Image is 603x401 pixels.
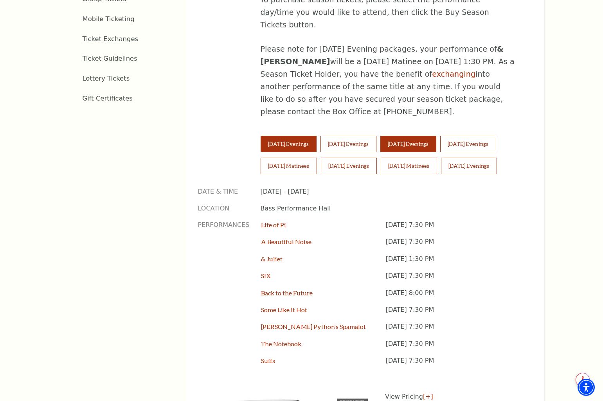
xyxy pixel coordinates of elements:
[386,356,521,373] p: [DATE] 7:30 PM
[386,340,521,356] p: [DATE] 7:30 PM
[198,187,249,196] p: Date & Time
[261,357,275,364] a: Suffs
[261,158,317,174] button: [DATE] Matinees
[578,379,595,396] div: Accessibility Menu
[261,238,311,245] a: A Beautiful Noise
[261,204,521,213] p: Bass Performance Hall
[386,221,521,237] p: [DATE] 7:30 PM
[320,136,376,152] button: [DATE] Evenings
[261,221,286,228] a: Life of Pi
[432,70,475,78] a: exchanging
[386,289,521,306] p: [DATE] 8:00 PM
[386,255,521,272] p: [DATE] 1:30 PM
[261,255,283,263] a: & Juliet
[381,158,437,174] button: [DATE] Matinees
[386,306,521,322] p: [DATE] 7:30 PM
[261,289,313,297] a: Back to the Future
[440,136,496,152] button: [DATE] Evenings
[83,15,135,23] a: Mobile Ticketing
[386,322,521,339] p: [DATE] 7:30 PM
[261,323,366,330] a: [PERSON_NAME] Python's Spamalot
[423,393,433,400] a: [+]
[83,35,139,43] a: Ticket Exchanges
[83,55,137,62] a: Ticket Guidelines
[380,136,436,152] button: [DATE] Evenings
[198,221,250,374] p: Performances
[198,204,249,213] p: Location
[386,272,521,288] p: [DATE] 7:30 PM
[83,95,133,102] a: Gift Certificates
[386,237,521,254] p: [DATE] 7:30 PM
[261,187,521,196] p: [DATE] - [DATE]
[83,75,130,82] a: Lottery Tickets
[261,340,301,347] a: The Notebook
[261,136,317,152] button: [DATE] Evenings
[321,158,377,174] button: [DATE] Evenings
[261,306,307,313] a: Some Like It Hot
[261,272,271,279] a: SIX
[261,43,515,118] p: Please note for [DATE] Evening packages, your performance of will be a [DATE] Matinee on [DATE] 1...
[441,158,497,174] button: [DATE] Evenings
